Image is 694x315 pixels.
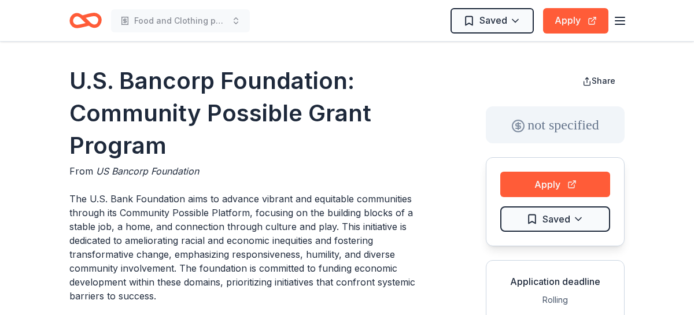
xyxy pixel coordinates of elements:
button: Food and Clothing pantry [111,9,250,32]
div: Rolling [496,293,615,307]
div: Application deadline [496,275,615,288]
p: The U.S. Bank Foundation aims to advance vibrant and equitable communities through its Community ... [69,192,430,303]
span: Food and Clothing pantry [134,14,227,28]
button: Share [573,69,625,92]
span: Saved [542,212,570,227]
div: From [69,164,430,178]
div: not specified [486,106,625,143]
button: Apply [500,172,610,197]
span: Share [592,76,615,86]
span: US Bancorp Foundation [96,165,199,177]
a: Home [69,7,102,34]
h1: U.S. Bancorp Foundation: Community Possible Grant Program [69,65,430,162]
button: Saved [451,8,534,34]
button: Saved [500,206,610,232]
span: Saved [479,13,507,28]
button: Apply [543,8,608,34]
